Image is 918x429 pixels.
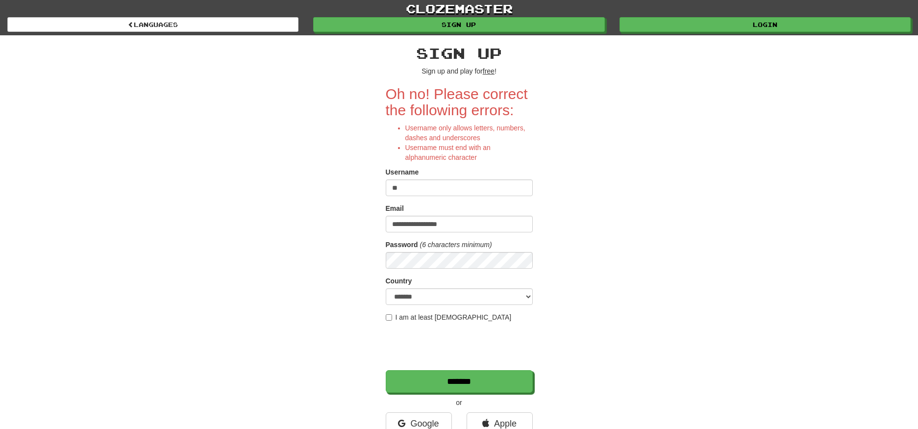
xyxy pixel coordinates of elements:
[386,276,412,286] label: Country
[7,17,298,32] a: Languages
[386,314,392,321] input: I am at least [DEMOGRAPHIC_DATA]
[313,17,604,32] a: Sign up
[386,86,533,118] h2: Oh no! Please correct the following errors:
[405,123,533,143] li: Username only allows letters, numbers, dashes and underscores
[483,67,495,75] u: free
[386,240,418,250] label: Password
[386,167,419,177] label: Username
[386,398,533,407] p: or
[386,45,533,61] h2: Sign up
[620,17,911,32] a: Login
[405,143,533,162] li: Username must end with an alphanumeric character
[386,203,404,213] label: Email
[386,327,535,365] iframe: reCAPTCHA
[386,66,533,76] p: Sign up and play for !
[420,241,492,249] em: (6 characters minimum)
[386,312,512,322] label: I am at least [DEMOGRAPHIC_DATA]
